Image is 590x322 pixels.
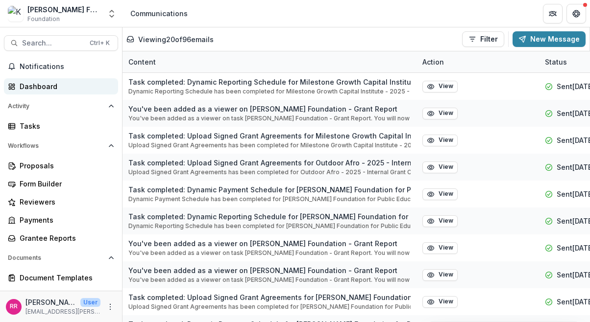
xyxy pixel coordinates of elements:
[4,176,118,192] a: Form Builder
[128,131,411,141] p: Task completed: Upload Signed Grant Agreements for Milestone Growth Capital Institute - 2025 - In...
[128,302,411,311] p: Upload Signed Grant Agreements has been completed for [PERSON_NAME] Foundation for Public Educati...
[8,6,24,22] img: Kapor Foundation
[128,249,411,257] p: You've been added as a viewer on task [PERSON_NAME] Foundation - Grant Report. You will now be no...
[128,184,411,195] p: Task completed: Dynamic Payment Schedule for [PERSON_NAME] Foundation for Public Education - 2025...
[10,303,18,310] div: Richard Riley
[105,4,119,23] button: Open entity switcher
[126,6,192,21] nav: breadcrumb
[422,242,458,254] button: View
[130,8,188,19] div: Communications
[4,78,118,94] a: Dashboard
[4,118,118,134] a: Tasks
[4,98,118,114] button: Open Activity
[422,296,458,308] button: View
[88,38,112,48] div: Ctrl + K
[128,168,411,177] p: Upload Signed Grant Agreements has been completed for Outdoor Afro - 2025 - Internal Grant Concep...
[27,4,101,15] div: [PERSON_NAME] Foundation
[417,51,539,72] div: Action
[128,158,411,168] p: Task completed: Upload Signed Grant Agreements for Outdoor Afro - 2025 - Internal Grant Concept Form
[4,230,118,246] a: Grantee Reports
[128,195,411,204] p: Dynamic Payment Schedule has been completed for [PERSON_NAME] Foundation for Public Education - 2...
[422,188,458,200] button: View
[20,63,114,71] span: Notifications
[128,114,411,123] p: You've been added as a viewer on task [PERSON_NAME] Foundation - Grant Report. You will now be no...
[123,57,162,67] div: Content
[20,81,110,92] div: Dashboard
[20,215,110,225] div: Payments
[4,59,118,74] button: Notifications
[462,31,504,47] button: Filter
[4,290,118,305] button: Open Contacts
[8,254,104,261] span: Documents
[566,4,586,23] button: Get Help
[128,292,411,302] p: Task completed: Upload Signed Grant Agreements for [PERSON_NAME] Foundation for Public Education ...
[20,121,110,131] div: Tasks
[138,34,214,45] p: Viewing 20 of 96 emails
[422,215,458,227] button: View
[543,4,563,23] button: Partners
[4,212,118,228] a: Payments
[422,269,458,281] button: View
[8,142,104,149] span: Workflows
[513,31,586,47] button: New Message
[8,103,104,110] span: Activity
[22,39,84,47] span: Search...
[417,57,450,67] div: Action
[422,108,458,119] button: View
[104,301,116,313] button: More
[128,276,411,284] p: You've been added as a viewer on task [PERSON_NAME] Foundation - Grant Report. You will now be no...
[25,297,76,307] p: [PERSON_NAME]
[128,222,411,230] p: Dynamic Reporting Schedule has been completed for [PERSON_NAME] Foundation for Public Education -...
[422,135,458,146] button: View
[20,233,110,243] div: Grantee Reports
[4,35,118,51] button: Search...
[27,15,60,23] span: Foundation
[539,57,573,67] div: Status
[422,81,458,92] button: View
[4,250,118,266] button: Open Documents
[25,307,100,316] p: [EMAIL_ADDRESS][PERSON_NAME][DOMAIN_NAME]
[20,273,110,283] div: Document Templates
[4,194,118,210] a: Reviewers
[128,87,411,96] p: Dynamic Reporting Schedule has been completed for Milestone Growth Capital Institute - 2025 - Int...
[4,158,118,174] a: Proposals
[128,141,411,150] p: Upload Signed Grant Agreements has been completed for Milestone Growth Capital Institute - 2025 -...
[128,238,411,249] p: You've been added as a viewer on [PERSON_NAME] Foundation - Grant Report
[422,161,458,173] button: View
[128,104,411,114] p: You've been added as a viewer on [PERSON_NAME] Foundation - Grant Report
[123,51,417,72] div: Content
[20,197,110,207] div: Reviewers
[128,77,411,87] p: Task completed: Dynamic Reporting Schedule for Milestone Growth Capital Institute - 2025 - Intern...
[128,265,411,276] p: You've been added as a viewer on [PERSON_NAME] Foundation - Grant Report
[20,179,110,189] div: Form Builder
[20,161,110,171] div: Proposals
[4,270,118,286] a: Document Templates
[128,211,411,222] p: Task completed: Dynamic Reporting Schedule for [PERSON_NAME] Foundation for Public Education - 20...
[4,138,118,154] button: Open Workflows
[80,298,100,307] p: User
